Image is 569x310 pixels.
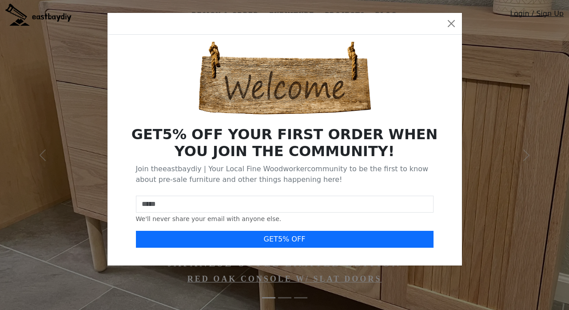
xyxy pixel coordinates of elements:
button: Close [444,16,458,31]
b: GET 5 % OFF YOUR FIRST ORDER WHEN YOU JOIN THE COMMUNITY! [131,126,438,160]
div: We'll never share your email with anyone else. [136,214,434,224]
button: GET5% OFF [136,231,434,248]
p: Join the eastbaydiy | Your Local Fine Woodworker community to be the first to know about pre-sale... [136,164,434,185]
img: Welcome [196,42,374,115]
